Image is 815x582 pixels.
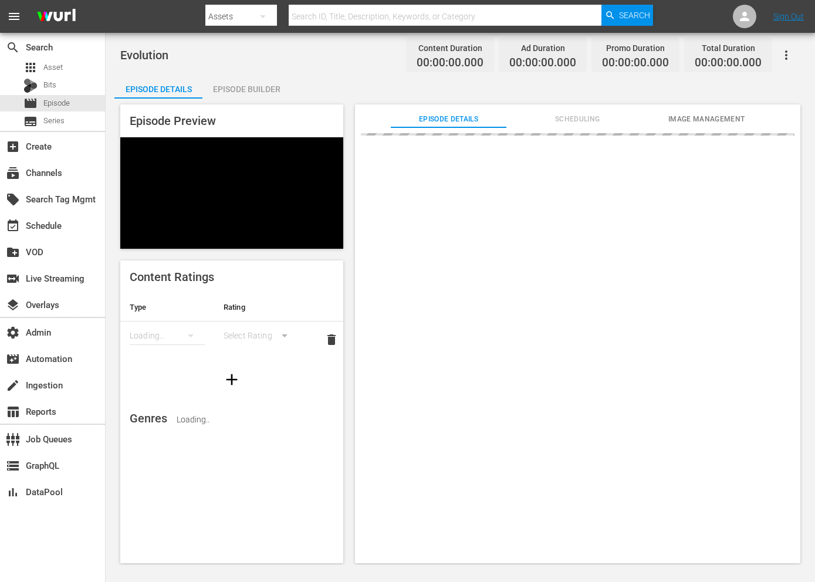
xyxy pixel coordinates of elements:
[23,114,38,128] span: Series
[6,245,20,259] span: VOD
[619,5,650,26] span: Search
[43,79,56,91] span: Bits
[417,40,483,56] div: Content Duration
[6,378,20,392] span: Ingestion
[23,96,38,110] span: Episode
[695,40,762,56] div: Total Duration
[509,40,576,56] div: Ad Duration
[120,293,343,358] table: simple table
[23,60,38,75] span: Asset
[6,459,20,473] span: GraphQL
[6,166,20,180] span: Channels
[602,40,669,56] div: Promo Duration
[6,485,20,499] span: DataPool
[695,56,762,70] span: 00:00:00.000
[6,352,20,366] span: Automation
[6,326,20,340] span: Admin
[43,115,65,127] span: Series
[23,79,38,93] div: Bits
[6,40,20,55] span: Search
[648,113,765,126] span: Image Management
[6,432,20,446] span: Job Queues
[28,3,84,31] img: ans4CAIJ8jUAAAAAAAAAAAAAAAAAAAAAAAAgQb4GAAAAAAAAAAAAAAAAAAAAAAAAJMjXAAAAAAAAAAAAAAAAAAAAAAAAgAT5G...
[602,56,669,70] span: 00:00:00.000
[43,97,70,109] span: Episode
[214,293,308,322] th: Rating
[120,293,214,322] th: Type
[773,12,804,21] a: Sign Out
[6,140,20,154] span: Create
[601,5,653,26] button: Search
[114,75,202,103] div: Episode Details
[7,9,21,23] span: menu
[130,114,216,128] span: Episode Preview
[6,272,20,286] span: Live Streaming
[6,219,20,233] span: Schedule
[324,333,339,347] span: delete
[519,113,635,126] span: Scheduling
[114,75,202,99] button: Episode Details
[202,75,290,99] button: Episode Builder
[6,192,20,207] span: Search Tag Mgmt
[6,405,20,419] span: Reports
[120,48,168,62] span: Evolution
[6,298,20,312] span: Overlays
[417,56,483,70] span: 00:00:00.000
[509,56,576,70] span: 00:00:00.000
[202,75,290,103] div: Episode Builder
[317,326,346,354] button: delete
[43,62,63,73] span: Asset
[391,113,507,126] span: Episode Details
[177,415,209,424] span: Loading..
[130,411,167,425] span: Genres
[130,270,214,284] span: Content Ratings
